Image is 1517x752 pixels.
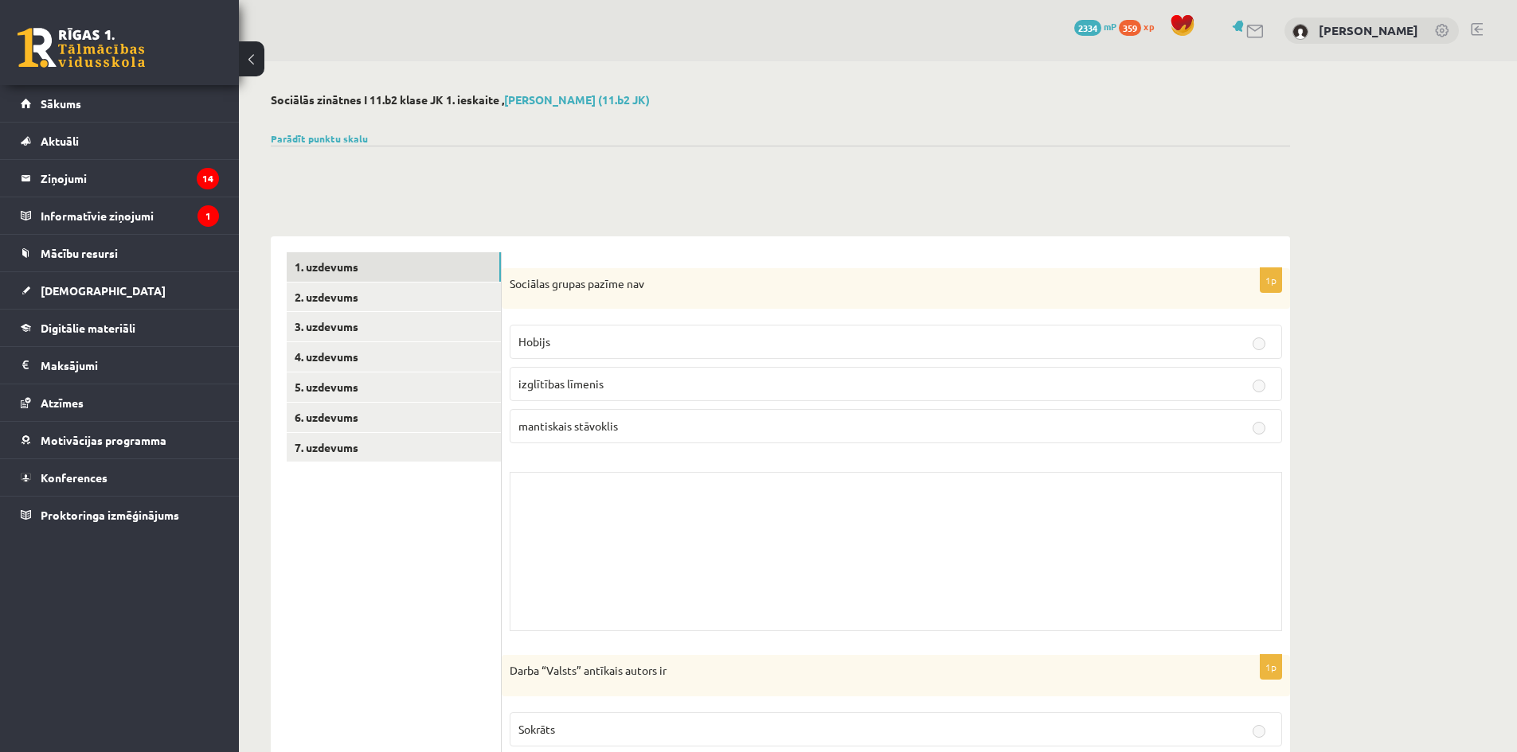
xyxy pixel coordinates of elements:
a: Parādīt punktu skalu [271,132,368,145]
i: 1 [197,205,219,227]
span: 2334 [1074,20,1101,36]
a: Sākums [21,85,219,122]
a: 359 xp [1119,20,1162,33]
span: mP [1104,20,1116,33]
legend: Maksājumi [41,347,219,384]
a: Digitālie materiāli [21,310,219,346]
a: Ziņojumi14 [21,160,219,197]
h2: Sociālās zinātnes I 11.b2 klase JK 1. ieskaite , [271,93,1290,107]
input: izglītības līmenis [1253,380,1265,392]
span: Digitālie materiāli [41,321,135,335]
a: 2334 mP [1074,20,1116,33]
a: Informatīvie ziņojumi1 [21,197,219,234]
a: Aktuāli [21,123,219,159]
span: Atzīmes [41,395,84,410]
span: Sokrāts [518,722,555,736]
a: Maksājumi [21,347,219,384]
a: 6. uzdevums [287,403,501,432]
a: 1. uzdevums [287,252,501,282]
span: Motivācijas programma [41,433,166,447]
a: [PERSON_NAME] [1319,22,1418,38]
p: Sociālas grupas pazīme nav [510,276,1202,292]
a: 4. uzdevums [287,342,501,372]
i: 14 [197,168,219,189]
span: [DEMOGRAPHIC_DATA] [41,283,166,298]
span: Konferences [41,470,108,485]
legend: Ziņojumi [41,160,219,197]
span: izglītības līmenis [518,376,604,391]
span: Mācību resursi [41,246,118,260]
a: Mācību resursi [21,235,219,271]
a: 2. uzdevums [287,282,501,312]
img: Veronika Kiseļova [1292,24,1308,40]
a: [DEMOGRAPHIC_DATA] [21,272,219,309]
span: mantiskais stāvoklis [518,419,618,433]
a: Atzīmes [21,384,219,421]
p: 1p [1260,267,1282,293]
span: Proktoringa izmēģinājums [41,508,179,522]
a: [PERSON_NAME] (11.b2 JK) [504,92,650,107]
span: Aktuāli [41,134,79,148]
a: Proktoringa izmēģinājums [21,497,219,533]
a: 3. uzdevums [287,312,501,341]
input: Hobijs [1253,337,1265,350]
input: Sokrāts [1253,725,1265,738]
p: Darba “Valsts” antīkais autors ir [510,663,1202,679]
input: mantiskais stāvoklis [1253,422,1265,434]
span: Sākums [41,96,81,111]
a: Konferences [21,459,219,496]
a: Motivācijas programma [21,422,219,458]
p: 1p [1260,654,1282,680]
span: 359 [1119,20,1141,36]
a: 7. uzdevums [287,433,501,462]
a: 5. uzdevums [287,372,501,402]
span: Hobijs [518,334,550,349]
legend: Informatīvie ziņojumi [41,197,219,234]
span: xp [1144,20,1154,33]
a: Rīgas 1. Tālmācības vidusskola [18,28,145,68]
